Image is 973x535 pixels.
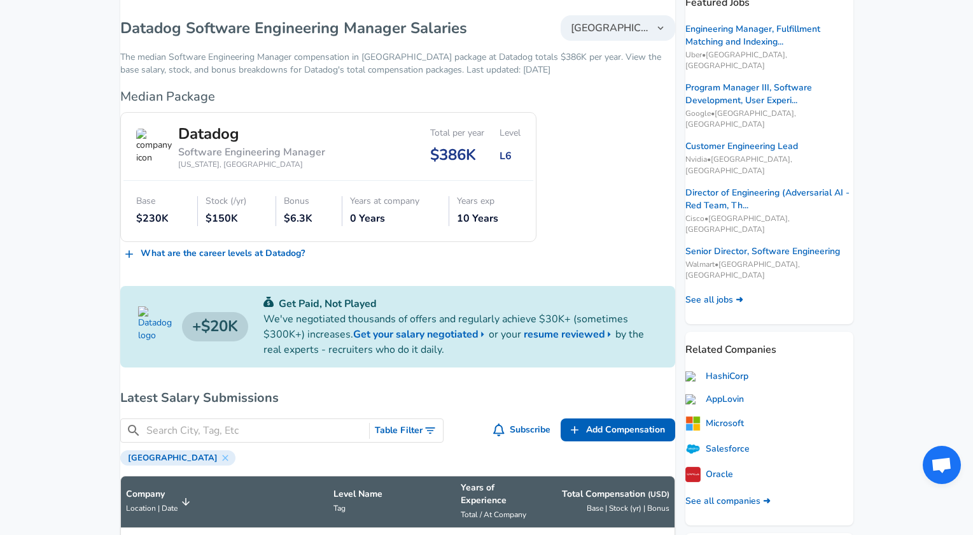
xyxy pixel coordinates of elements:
button: Toggle Search Filters [370,419,443,443]
a: Program Manager III, Software Development, User Experi... [685,82,853,107]
div: Base [136,196,191,207]
button: [GEOGRAPHIC_DATA] [561,15,675,41]
a: Director of Engineering (Adversarial AI - Red Team, Th... [685,187,853,212]
div: Open chat [923,446,961,484]
div: $6.3K [284,211,335,226]
a: See all companies ➜ [685,495,771,508]
span: Cisco • [GEOGRAPHIC_DATA], [GEOGRAPHIC_DATA] [685,213,853,235]
span: Tag [333,503,346,513]
span: Google • [GEOGRAPHIC_DATA], [GEOGRAPHIC_DATA] [685,108,853,130]
span: Add Compensation [586,422,665,438]
div: Total per year [430,128,484,139]
p: Company [126,488,178,501]
a: Customer Engineering Lead [685,140,798,153]
a: resume reviewed [524,327,615,342]
div: [GEOGRAPHIC_DATA] [120,450,235,466]
div: Years at company [350,196,442,207]
a: AppLovin [685,393,744,406]
div: 0 Years [350,211,442,226]
h6: Latest Salary Submissions [120,388,675,408]
button: (USD) [648,489,669,500]
img: Datadog logo [138,306,172,347]
h1: Datadog Software Engineering Manager Salaries [120,18,467,38]
img: 3gmaNiX.png [685,467,701,482]
a: What are the career levels at Datadog? [120,242,310,266]
span: Total / At Company [461,510,526,520]
img: company icon [136,129,172,164]
div: $386K [430,144,484,166]
div: Software Engineering Manager [178,145,325,160]
p: Years of Experience [461,481,535,507]
span: Nvidia • [GEOGRAPHIC_DATA], [GEOGRAPHIC_DATA] [685,154,853,176]
span: Uber • [GEOGRAPHIC_DATA], [GEOGRAPHIC_DATA] [685,50,853,71]
p: Total Compensation [562,488,669,501]
a: Datadog logo$20K [138,306,248,347]
img: microsoftlogo.png [685,416,701,431]
a: Senior Director, Software Engineering [685,245,840,258]
span: Walmart • [GEOGRAPHIC_DATA], [GEOGRAPHIC_DATA] [685,259,853,281]
div: Years exp [457,196,521,207]
span: [GEOGRAPHIC_DATA] [123,453,223,463]
img: salesforcelogo.png [685,441,701,457]
span: CompanyLocation | Date [126,488,194,516]
div: [US_STATE], [GEOGRAPHIC_DATA] [178,159,325,170]
h6: Median Package [120,87,536,107]
p: We've negotiated thousands of offers and regularly achieve $30K+ (sometimes $300K+) increases. or... [263,311,657,357]
h4: $20K [182,312,248,341]
p: Level Name [333,488,450,501]
a: Engineering Manager, Fulfillment Matching and Indexing... [685,23,853,48]
div: Bonus [284,196,335,207]
span: Base | Stock (yr) | Bonus [587,503,669,513]
a: HashiCorp [685,370,748,383]
input: Search City, Tag, Etc [146,423,365,439]
p: The median Software Engineering Manager compensation in [GEOGRAPHIC_DATA] package at Datadog tota... [120,51,675,76]
div: $150K [206,211,269,226]
div: 10 Years [457,211,521,226]
a: Add Compensation [561,418,675,442]
div: L6 [500,149,521,164]
span: Total Compensation (USD) Base | Stock (yr) | Bonus [545,488,669,516]
div: Stock (/yr) [206,196,269,207]
img: applovin.com [685,394,701,404]
span: [GEOGRAPHIC_DATA] [571,20,650,36]
img: svg+xml;base64,PHN2ZyB4bWxucz0iaHR0cDovL3d3dy53My5vcmcvMjAwMC9zdmciIGZpbGw9IiMwYzU0NjAiIHZpZXdCb3... [263,297,274,307]
a: Microsoft [685,416,744,431]
button: Subscribe [491,418,556,442]
div: Level [500,128,521,139]
a: See all jobs ➜ [685,294,743,306]
a: Salesforce [685,441,750,457]
a: Oracle [685,467,733,482]
div: $230K [136,211,191,226]
span: Location | Date [126,503,178,513]
div: Datadog [178,123,325,145]
a: Get your salary negotiated [353,327,489,342]
p: Related Companies [685,332,853,357]
p: Get Paid, Not Played [263,296,657,311]
img: hashicorp.com [685,371,701,382]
